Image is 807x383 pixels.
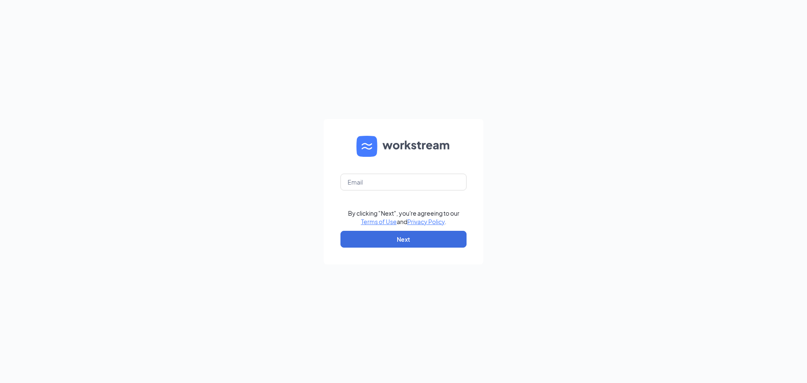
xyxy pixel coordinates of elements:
input: Email [340,174,467,190]
button: Next [340,231,467,248]
a: Terms of Use [361,218,397,225]
a: Privacy Policy [407,218,445,225]
div: By clicking "Next", you're agreeing to our and . [348,209,459,226]
img: WS logo and Workstream text [356,136,451,157]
